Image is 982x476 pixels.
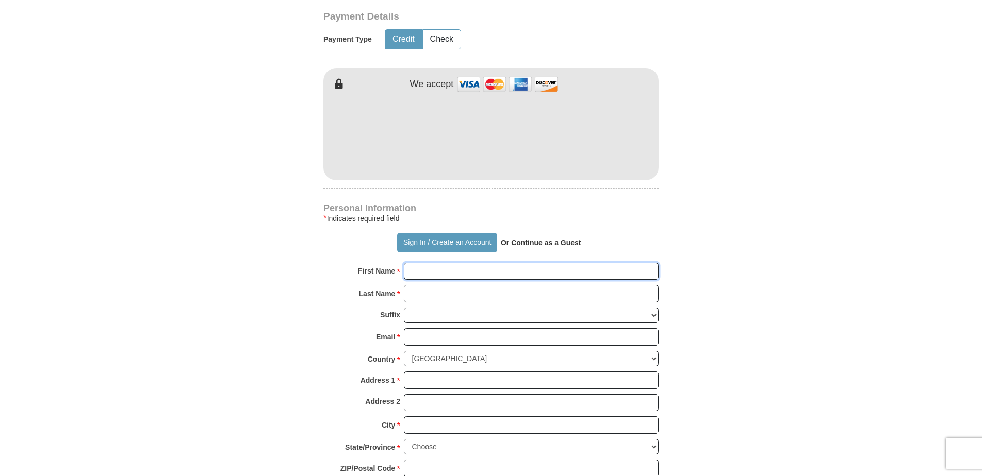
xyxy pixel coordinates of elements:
[380,308,400,322] strong: Suffix
[382,418,395,432] strong: City
[345,440,395,454] strong: State/Province
[323,204,659,212] h4: Personal Information
[501,239,581,247] strong: Or Continue as a Guest
[410,79,454,90] h4: We accept
[376,330,395,344] strong: Email
[368,352,396,366] strong: Country
[456,73,559,95] img: credit cards accepted
[323,35,372,44] h5: Payment Type
[323,212,659,225] div: Indicates required field
[361,373,396,387] strong: Address 1
[340,461,396,475] strong: ZIP/Postal Code
[397,233,497,252] button: Sign In / Create an Account
[385,30,422,49] button: Credit
[423,30,461,49] button: Check
[358,264,395,278] strong: First Name
[359,286,396,301] strong: Last Name
[323,11,586,23] h3: Payment Details
[365,394,400,409] strong: Address 2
